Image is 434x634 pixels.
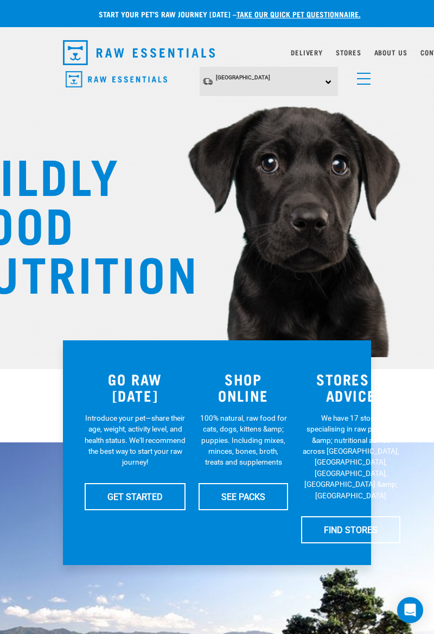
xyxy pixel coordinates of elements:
[199,371,288,404] h3: SHOP ONLINE
[85,413,186,468] p: Introduce your pet—share their age, weight, activity level, and health status. We'll recommend th...
[352,66,371,86] a: menu
[301,516,400,543] a: FIND STORES
[291,50,322,54] a: Delivery
[85,371,186,404] h3: GO RAW [DATE]
[85,483,186,510] a: GET STARTED
[66,71,167,88] img: Raw Essentials Logo
[202,77,213,86] img: van-moving.png
[301,371,400,404] h3: STORES & ADVICE
[63,40,215,65] img: Raw Essentials Logo
[397,597,423,623] div: Open Intercom Messenger
[301,413,400,501] p: We have 17 stores specialising in raw pet food &amp; nutritional advice across [GEOGRAPHIC_DATA],...
[237,12,361,16] a: take our quick pet questionnaire.
[336,50,361,54] a: Stores
[54,36,380,69] nav: dropdown navigation
[199,483,288,510] a: SEE PACKS
[374,50,407,54] a: About Us
[216,74,270,80] span: [GEOGRAPHIC_DATA]
[199,413,288,468] p: 100% natural, raw food for cats, dogs, kittens &amp; puppies. Including mixes, minces, bones, bro...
